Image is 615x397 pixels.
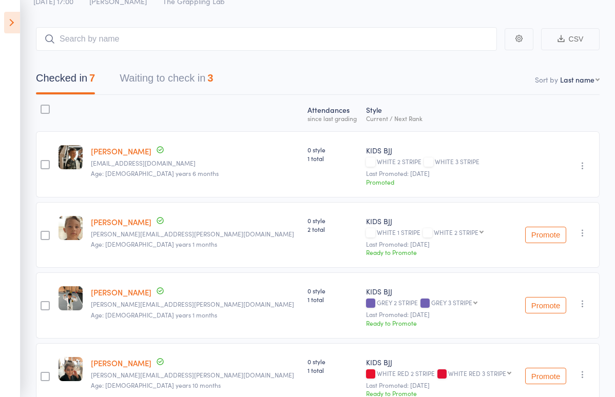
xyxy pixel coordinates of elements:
div: WHITE 2 STRIPE [434,229,478,235]
span: 0 style [307,145,358,154]
div: 7 [89,72,95,84]
small: Last Promoted: [DATE] [366,170,515,177]
small: john.gorgees@gmail.com [91,301,299,308]
div: Last name [560,74,594,85]
span: 1 total [307,154,358,163]
div: KIDS BJJ [366,286,515,296]
div: KIDS BJJ [366,357,515,367]
span: Age: [DEMOGRAPHIC_DATA] years 6 months [91,169,219,177]
div: Style [362,100,519,127]
small: Lukecarley777@gmail.com [91,160,299,167]
div: WHITE 2 STRIPE [366,158,515,167]
a: [PERSON_NAME] [91,216,151,227]
span: 1 total [307,366,358,374]
div: Atten­dances [303,100,362,127]
img: image1736401644.png [59,286,83,310]
span: 0 style [307,286,358,295]
span: 1 total [307,295,358,304]
a: [PERSON_NAME] [91,146,151,156]
small: Last Promoted: [DATE] [366,311,515,318]
div: since last grading [307,115,358,122]
a: [PERSON_NAME] [91,287,151,297]
div: WHITE RED 3 STRIPE [448,370,506,376]
button: Promote [525,227,566,243]
small: Jennifer.mcinnes.1990@gmail.com [91,230,299,237]
div: Ready to Promote [366,319,515,327]
span: 0 style [307,357,358,366]
label: Sort by [535,74,558,85]
img: image1747292744.png [59,216,83,240]
div: Ready to Promote [366,248,515,256]
button: Checked in7 [36,67,95,94]
button: CSV [541,28,600,50]
div: KIDS BJJ [366,216,515,226]
div: Current / Next Rank [366,115,515,122]
button: Waiting to check in3 [120,67,213,94]
span: Age: [DEMOGRAPHIC_DATA] years 1 months [91,240,217,248]
div: GREY 3 STRIPE [431,299,472,306]
div: 3 [207,72,213,84]
button: Promote [525,368,566,384]
span: Age: [DEMOGRAPHIC_DATA] years 1 months [91,310,217,319]
img: image1736401705.png [59,357,83,381]
span: 2 total [307,225,358,233]
small: Last Promoted: [DATE] [366,382,515,389]
small: john.gorgees@gmail.com [91,371,299,379]
div: Promoted [366,177,515,186]
span: Age: [DEMOGRAPHIC_DATA] years 10 months [91,381,221,389]
div: GREY 2 STRIPE [366,299,515,308]
span: 0 style [307,216,358,225]
div: WHITE 1 STRIPE [366,229,515,237]
a: [PERSON_NAME] [91,358,151,368]
span: WHITE 3 STRIPE [435,157,479,166]
div: WHITE RED 2 STRIPE [366,370,515,379]
button: Promote [525,297,566,313]
input: Search by name [36,27,497,51]
img: image1747648656.png [59,145,83,169]
div: KIDS BJJ [366,145,515,155]
small: Last Promoted: [DATE] [366,241,515,248]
